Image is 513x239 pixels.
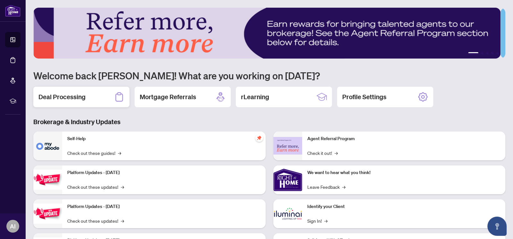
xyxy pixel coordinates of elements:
span: → [121,217,124,224]
span: → [324,217,327,224]
img: Slide 0 [33,8,501,59]
p: We want to hear what you think! [307,169,501,176]
a: Check out these updates!→ [67,183,124,190]
a: Leave Feedback→ [307,183,345,190]
img: Identify your Client [273,199,302,228]
h2: Profile Settings [342,92,386,101]
p: Platform Updates - [DATE] [67,203,261,210]
h2: Mortgage Referrals [140,92,196,101]
p: Self-Help [67,135,261,142]
img: We want to hear what you think! [273,165,302,194]
p: Platform Updates - [DATE] [67,169,261,176]
a: Sign In!→ [307,217,327,224]
h2: Deal Processing [38,92,86,101]
h2: rLearning [241,92,269,101]
span: pushpin [255,134,263,142]
button: 2 [481,52,484,55]
img: Platform Updates - July 8, 2025 [33,203,62,224]
span: → [335,149,338,156]
button: 5 [496,52,499,55]
p: Agent Referral Program [307,135,501,142]
p: Identify your Client [307,203,501,210]
button: 4 [491,52,494,55]
img: Agent Referral Program [273,137,302,155]
span: AI [10,222,16,231]
button: Open asap [487,217,507,236]
span: → [121,183,124,190]
img: Self-Help [33,131,62,160]
a: Check out these updates!→ [67,217,124,224]
span: → [342,183,345,190]
a: Check it out!→ [307,149,338,156]
button: 3 [486,52,489,55]
img: logo [5,5,21,17]
a: Check out these guides!→ [67,149,121,156]
button: 1 [468,52,478,55]
h3: Brokerage & Industry Updates [33,117,505,126]
h1: Welcome back [PERSON_NAME]! What are you working on [DATE]? [33,69,505,82]
img: Platform Updates - July 21, 2025 [33,170,62,190]
span: → [118,149,121,156]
